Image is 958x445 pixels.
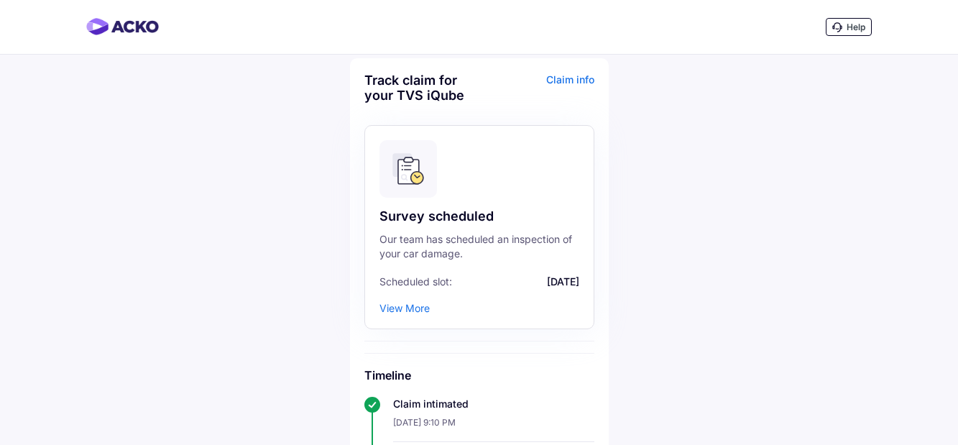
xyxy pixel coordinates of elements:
[364,368,594,382] h6: Timeline
[379,208,579,225] div: Survey scheduled
[379,275,452,288] span: Scheduled slot:
[393,411,594,442] div: [DATE] 9:10 PM
[393,397,594,411] div: Claim intimated
[379,232,579,261] div: Our team has scheduled an inspection of your car damage.
[847,22,865,32] span: Help
[364,73,476,103] div: Track claim for your TVS iQube
[483,73,594,114] div: Claim info
[86,18,159,35] img: horizontal-gradient.png
[456,275,579,288] span: [DATE]
[379,302,430,314] div: View More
